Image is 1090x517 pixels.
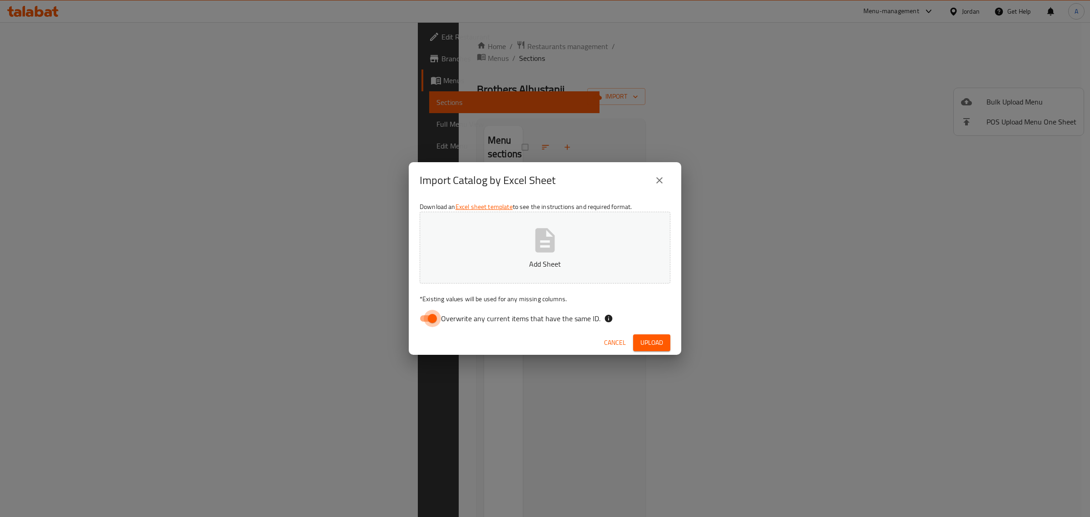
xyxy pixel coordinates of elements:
span: Upload [640,337,663,348]
a: Excel sheet template [456,201,513,213]
button: Upload [633,334,670,351]
span: Overwrite any current items that have the same ID. [441,313,600,324]
p: Existing values will be used for any missing columns. [420,294,670,303]
button: Add Sheet [420,212,670,283]
span: Cancel [604,337,626,348]
button: Cancel [600,334,629,351]
button: close [649,169,670,191]
div: Download an to see the instructions and required format. [409,199,681,330]
svg: If the overwrite option isn't selected, then the items that match an existing ID will be ignored ... [604,314,613,323]
p: Add Sheet [434,258,656,269]
h2: Import Catalog by Excel Sheet [420,173,555,188]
